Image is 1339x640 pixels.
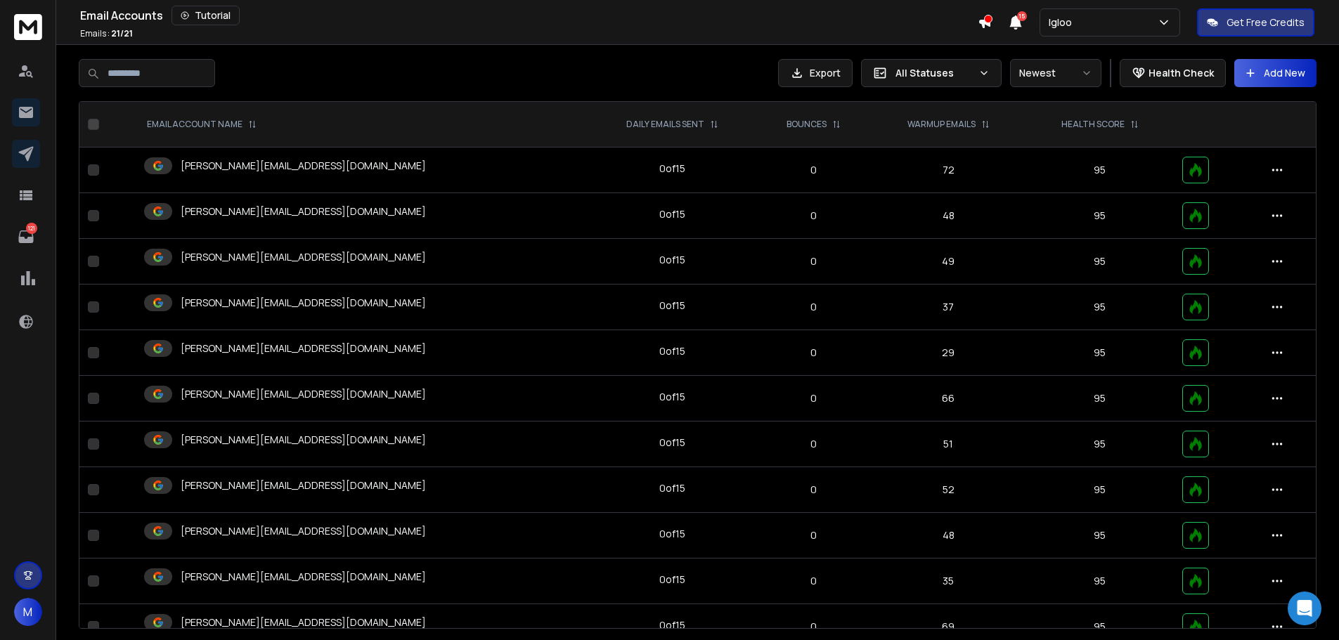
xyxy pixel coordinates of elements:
[181,478,426,492] p: [PERSON_NAME][EMAIL_ADDRESS][DOMAIN_NAME]
[181,387,426,401] p: [PERSON_NAME][EMAIL_ADDRESS][DOMAIN_NAME]
[659,207,685,221] div: 0 of 15
[765,346,862,360] p: 0
[907,119,976,130] p: WARMUP EMAILS
[871,330,1026,376] td: 29
[1149,66,1214,80] p: Health Check
[895,66,973,80] p: All Statuses
[80,6,978,25] div: Email Accounts
[765,209,862,223] p: 0
[1234,59,1317,87] button: Add New
[1026,422,1175,467] td: 95
[1049,15,1078,30] p: Igloo
[1026,376,1175,422] td: 95
[765,300,862,314] p: 0
[765,620,862,634] p: 0
[871,148,1026,193] td: 72
[659,618,685,632] div: 0 of 15
[1120,59,1226,87] button: Health Check
[172,6,240,25] button: Tutorial
[14,598,42,626] button: M
[659,344,685,358] div: 0 of 15
[765,163,862,177] p: 0
[1197,8,1314,37] button: Get Free Credits
[1061,119,1125,130] p: HEALTH SCORE
[1017,11,1027,21] span: 15
[765,391,862,405] p: 0
[871,422,1026,467] td: 51
[871,513,1026,559] td: 48
[1026,239,1175,285] td: 95
[765,254,862,268] p: 0
[765,528,862,542] p: 0
[871,193,1026,239] td: 48
[871,467,1026,513] td: 52
[181,250,426,264] p: [PERSON_NAME][EMAIL_ADDRESS][DOMAIN_NAME]
[1026,467,1175,513] td: 95
[659,436,685,450] div: 0 of 15
[659,573,685,587] div: 0 of 15
[80,28,133,39] p: Emails :
[111,27,133,39] span: 21 / 21
[181,524,426,538] p: [PERSON_NAME][EMAIL_ADDRESS][DOMAIN_NAME]
[659,299,685,313] div: 0 of 15
[181,615,426,629] p: [PERSON_NAME][EMAIL_ADDRESS][DOMAIN_NAME]
[26,223,37,234] p: 121
[659,527,685,541] div: 0 of 15
[1288,592,1321,625] div: Open Intercom Messenger
[659,253,685,267] div: 0 of 15
[1026,513,1175,559] td: 95
[181,433,426,447] p: [PERSON_NAME][EMAIL_ADDRESS][DOMAIN_NAME]
[1026,148,1175,193] td: 95
[181,296,426,310] p: [PERSON_NAME][EMAIL_ADDRESS][DOMAIN_NAME]
[871,559,1026,604] td: 35
[181,570,426,584] p: [PERSON_NAME][EMAIL_ADDRESS][DOMAIN_NAME]
[659,390,685,404] div: 0 of 15
[765,437,862,451] p: 0
[1026,193,1175,239] td: 95
[778,59,853,87] button: Export
[787,119,827,130] p: BOUNCES
[147,119,257,130] div: EMAIL ACCOUNT NAME
[659,162,685,176] div: 0 of 15
[1026,559,1175,604] td: 95
[181,204,426,218] p: [PERSON_NAME][EMAIL_ADDRESS][DOMAIN_NAME]
[1227,15,1305,30] p: Get Free Credits
[1026,285,1175,330] td: 95
[626,119,704,130] p: DAILY EMAILS SENT
[765,574,862,588] p: 0
[871,285,1026,330] td: 37
[871,239,1026,285] td: 49
[765,483,862,497] p: 0
[181,159,426,173] p: [PERSON_NAME][EMAIL_ADDRESS][DOMAIN_NAME]
[1010,59,1101,87] button: Newest
[871,376,1026,422] td: 66
[1026,330,1175,376] td: 95
[659,481,685,495] div: 0 of 15
[12,223,40,251] a: 121
[181,341,426,355] p: [PERSON_NAME][EMAIL_ADDRESS][DOMAIN_NAME]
